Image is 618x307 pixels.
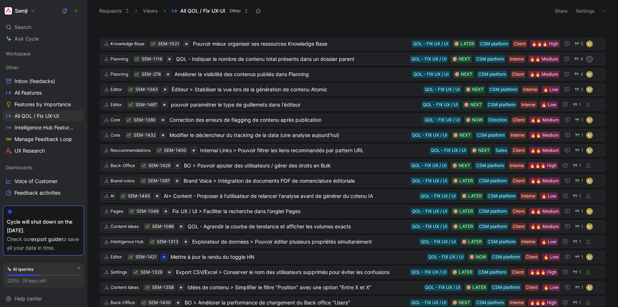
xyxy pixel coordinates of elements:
a: Back-Office🌱SEM-1429BO > Pouvoir ajouter des utilisateurs / gérer des droits en Bulk🔥🔥🔥 HighInter... [100,159,605,172]
button: 🌱 [126,117,131,123]
a: Intelligence Hub🌱SEM-1313Explorateur de données > Pouvoir éditer plusieurs propriétés simultanéme... [100,236,605,248]
button: SemjiSemji [3,6,37,16]
div: 🎯 NEXT [452,55,470,63]
div: Client [513,223,525,230]
div: CSM platform [476,55,504,63]
div: 🌱 [126,133,131,138]
div: SEM-1086 [152,223,174,230]
div: 🔥🔥 Medium [530,208,559,215]
button: 🌱 [134,57,139,62]
div: CSM platform [479,208,507,215]
div: CSM platform [480,40,508,47]
div: Sales [496,147,507,154]
button: 🌱 [128,102,133,107]
div: CSM platform [492,253,520,261]
span: Features by Importance [14,101,71,108]
a: UX Research [3,145,84,156]
img: avatar [587,285,592,290]
button: 1 [573,253,585,261]
div: Content Ideas [110,284,139,291]
span: 1 [579,194,581,198]
div: QOL - FIX UX / UI [412,223,447,230]
div: Editor [110,253,122,261]
div: 🔥 Low [541,192,556,200]
a: Planning🌱SEM-278Améliorer la visibilité des contenus publiés dans Planning🔥🔥 MediumClientCSM plat... [100,68,605,80]
div: 🔥 Low [541,238,556,245]
div: QOL - FIX UX / UI [425,116,460,124]
a: All QOL / Fix UX-UI [3,111,84,121]
a: AI🌱SEM-1445AI+ Content - Proposer à l'utilisateur de relancer l'analyse avant de générer du coten... [100,190,605,202]
div: 🎯 LATER [462,192,482,200]
img: avatar [587,224,592,229]
span: Manage Feedback Loop [14,136,72,143]
div: 🌱 [129,209,134,214]
img: 🌱 [135,72,139,77]
div: SEM-1400 [164,147,186,154]
span: QOL - Indiquer le nombre de contenu total présents dans un dossier parent [176,55,407,63]
div: Interne [523,86,537,93]
div: Interne [521,192,535,200]
span: 4 [580,72,583,76]
a: export guide [31,236,62,242]
span: Mettre à jour le rendu du toggle HN [171,253,424,261]
span: Ask Cycle [14,34,39,43]
span: Intelligence Hub Features [14,124,74,131]
div: QOL - FIX UX / UI [428,253,463,261]
div: Client [513,177,525,184]
button: 4 [572,70,585,78]
div: 🎯 NEXT [452,162,470,169]
div: Client [513,116,525,124]
div: 🎯 LATER [452,269,472,276]
a: Reccommendations🌱SEM-1400Internal Links > Pouvoir filtrer les liens recommandés par pattern URL🔥🔥... [100,144,605,157]
a: Manage Feedback Loop [3,134,84,145]
img: avatar [587,148,592,153]
button: 1 [571,268,583,276]
span: All QOL / Fix UX-UI [180,7,225,14]
img: 🌱 [129,255,133,260]
div: CSM platform [477,132,505,139]
img: avatar [587,133,592,138]
button: All QOL / Fix UX-UIOther [168,5,252,16]
div: 🌱 [134,72,139,77]
div: QOL - FIX UX / UI [412,132,447,139]
div: SEM-1021 [158,40,179,47]
span: 1 [581,179,583,183]
div: 🌱 [133,270,138,275]
span: Internal Links > Pouvoir filtrer les liens recommandés par pattern URL [200,146,426,155]
a: Voice of Customer [3,176,84,187]
div: Direction [488,116,507,124]
div: SEM-1432 [134,132,156,139]
div: CSM platform [488,101,516,108]
span: Modifier le déclencheur du tracking de la data (une analyse aujourd'hui) [169,131,408,140]
span: Brand Voice > Intégration de documents PDF de nomenclature éditoriale [184,177,408,185]
div: 🌱 [145,224,150,229]
img: 🌱 [141,179,146,183]
div: Interne [510,162,524,169]
a: Brand voice🌱SEM-1397Brand Voice > Intégration de documents PDF de nomenclature éditoriale🔥🔥 Mediu... [100,175,605,187]
img: 🌱 [142,164,146,168]
div: Planning [110,71,128,78]
div: Interne [510,132,525,139]
span: BO > Pouvoir ajouter des utilisateurs / gérer des droits en Bulk [184,161,407,170]
img: avatar [587,87,592,92]
span: pouvoir paramétrer le type de guillemets dans l'éditeur [171,100,419,109]
div: Client [526,253,538,261]
div: Knowledge Base [110,40,144,47]
button: 🌱 [150,239,155,244]
div: Brand voice [110,177,135,184]
span: Voice of Customer [14,178,58,185]
div: Search [3,22,84,33]
div: Client [526,284,538,291]
span: Éditeur > Stabiliser la vue lors de la génération de contenu Atomic [172,85,420,94]
div: 🔥🔥🔥 High [530,162,556,169]
div: 🎯 NEXT [472,147,490,154]
span: 1 [579,240,581,244]
div: SEM-1343 [135,86,158,93]
div: 🔥🔥 Medium [530,132,559,139]
span: Feedback activities [14,189,60,196]
div: Core [110,116,120,124]
button: 🌱 [145,285,150,290]
div: CSM platform [492,284,520,291]
div: 🔥 Low [543,86,558,93]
